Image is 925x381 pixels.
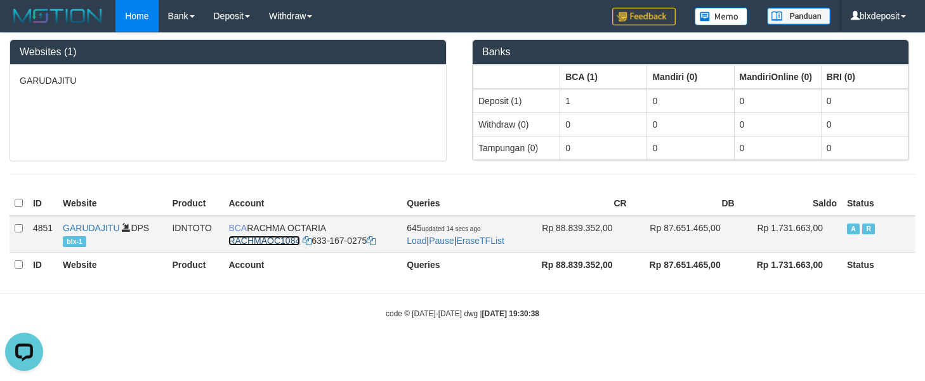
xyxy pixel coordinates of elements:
th: Saldo [740,191,842,216]
span: 645 [407,223,480,233]
span: updated 14 secs ago [422,225,481,232]
th: Group: activate to sort column ascending [473,65,560,89]
td: DPS [58,216,167,253]
strong: [DATE] 19:30:38 [482,309,539,318]
td: IDNTOTO [167,216,223,253]
span: blx-1 [63,236,86,247]
th: Website [58,191,167,216]
td: 0 [647,136,734,159]
td: 0 [560,136,647,159]
td: 4851 [28,216,58,253]
th: Group: activate to sort column ascending [560,65,647,89]
th: Queries [402,252,523,276]
th: ID [28,252,58,276]
th: Rp 87.651.465,00 [632,252,740,276]
th: Rp 1.731.663,00 [740,252,842,276]
td: Rp 87.651.465,00 [632,216,740,253]
span: Active [847,224,860,234]
td: RACHMA OCTARIA 633-167-0275 [223,216,402,253]
span: BCA [228,223,247,233]
img: Button%20Memo.svg [695,8,748,25]
span: | | [407,223,504,246]
th: Group: activate to sort column ascending [734,65,821,89]
th: Group: activate to sort column ascending [821,65,908,89]
td: 0 [821,136,908,159]
a: Load [407,236,426,246]
span: Running [862,224,875,234]
th: Group: activate to sort column ascending [647,65,734,89]
th: Queries [402,191,523,216]
th: Status [842,252,915,276]
img: MOTION_logo.png [10,6,106,25]
td: 0 [647,112,734,136]
td: 1 [560,89,647,113]
th: Status [842,191,915,216]
th: Website [58,252,167,276]
a: GARUDAJITU [63,223,119,233]
small: code © [DATE]-[DATE] dwg | [386,309,539,318]
img: panduan.png [767,8,830,25]
td: Withdraw (0) [473,112,560,136]
th: ID [28,191,58,216]
td: 0 [821,89,908,113]
button: Open LiveChat chat widget [5,5,43,43]
h3: Banks [482,46,899,58]
p: GARUDAJITU [20,74,436,87]
h3: Websites (1) [20,46,436,58]
img: Feedback.jpg [612,8,676,25]
td: 0 [647,89,734,113]
th: CR [524,191,632,216]
td: 0 [734,112,821,136]
th: Product [167,191,223,216]
a: RACHMAOC1084 [228,236,300,246]
td: Deposit (1) [473,89,560,113]
a: EraseTFList [456,236,504,246]
td: Rp 88.839.352,00 [524,216,632,253]
a: Copy 6331670275 to clipboard [367,236,376,246]
a: Pause [429,236,454,246]
td: Rp 1.731.663,00 [740,216,842,253]
th: Account [223,252,402,276]
th: Account [223,191,402,216]
th: Product [167,252,223,276]
a: Copy RACHMAOC1084 to clipboard [303,236,312,246]
td: 0 [560,112,647,136]
td: 0 [734,136,821,159]
td: 0 [734,89,821,113]
th: DB [632,191,740,216]
th: Rp 88.839.352,00 [524,252,632,276]
td: 0 [821,112,908,136]
td: Tampungan (0) [473,136,560,159]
